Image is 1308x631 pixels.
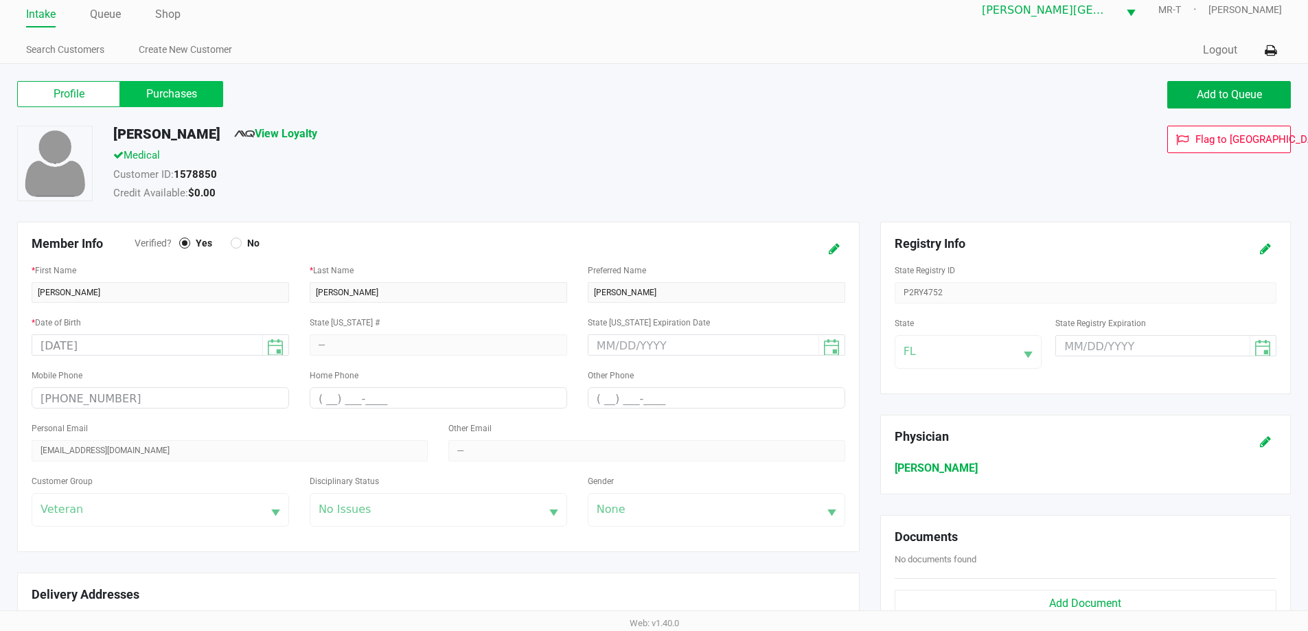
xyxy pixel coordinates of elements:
button: Add to Queue [1167,81,1291,108]
span: [PERSON_NAME][GEOGRAPHIC_DATA] [982,2,1110,19]
span: MR-T [1158,3,1208,17]
label: Gender [588,475,614,487]
label: Customer Group [32,475,93,487]
label: Personal Email [32,422,88,435]
label: State [895,317,914,330]
label: Home Phone [310,369,358,382]
strong: $0.00 [188,187,216,199]
label: State Registry Expiration [1055,317,1146,330]
label: State Registry ID [895,264,955,277]
label: Disciplinary Status [310,475,379,487]
button: Flag to [GEOGRAPHIC_DATA] [1167,126,1291,153]
h5: [PERSON_NAME] [113,126,220,142]
span: [PERSON_NAME] [1208,3,1282,17]
span: Verified? [135,236,179,251]
label: Preferred Name [588,264,646,277]
button: Add Document [895,590,1276,617]
label: Date of Birth [32,317,81,329]
span: Yes [190,237,212,249]
h5: Registry Info [895,236,1210,251]
div: Credit Available: [103,185,902,205]
button: Logout [1203,42,1237,58]
h6: [PERSON_NAME] [895,461,1276,474]
label: State [US_STATE] # [310,317,380,329]
a: Create New Customer [139,41,232,58]
span: No documents found [895,554,976,564]
label: Profile [17,81,120,107]
a: Queue [90,5,121,24]
span: No [242,237,260,249]
a: Intake [26,5,56,24]
span: Add Document [1049,597,1121,610]
label: First Name [32,264,76,277]
div: Medical [103,148,902,167]
label: Mobile Phone [32,369,82,382]
a: Search Customers [26,41,104,58]
h5: Delivery Addresses [32,587,845,602]
span: Web: v1.40.0 [630,618,679,628]
h5: Documents [895,529,1276,544]
h5: Member Info [32,236,135,251]
label: Purchases [120,81,223,107]
h5: Physician [895,429,1210,444]
label: Other Phone [588,369,634,382]
label: Last Name [310,264,354,277]
span: Add to Queue [1197,88,1262,101]
strong: 1578850 [174,168,217,181]
label: State [US_STATE] Expiration Date [588,317,710,329]
div: Customer ID: [103,167,902,186]
a: View Loyalty [234,127,317,140]
label: Other Email [448,422,492,435]
a: Shop [155,5,181,24]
